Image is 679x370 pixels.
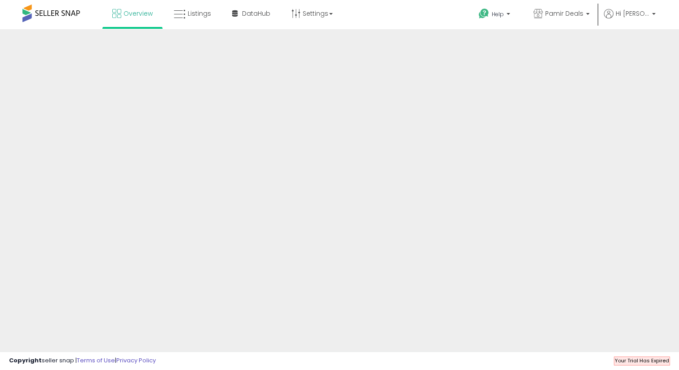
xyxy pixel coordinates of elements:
i: Get Help [478,8,489,19]
span: DataHub [242,9,270,18]
span: Overview [123,9,153,18]
span: Hi [PERSON_NAME] [616,9,649,18]
span: Your Trial Has Expired [615,357,669,364]
strong: Copyright [9,356,42,365]
a: Help [472,1,519,29]
a: Hi [PERSON_NAME] [604,9,656,29]
span: Pamir Deals [545,9,583,18]
div: seller snap | | [9,357,156,365]
a: Terms of Use [77,356,115,365]
a: Privacy Policy [116,356,156,365]
span: Listings [188,9,211,18]
span: Help [492,10,504,18]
